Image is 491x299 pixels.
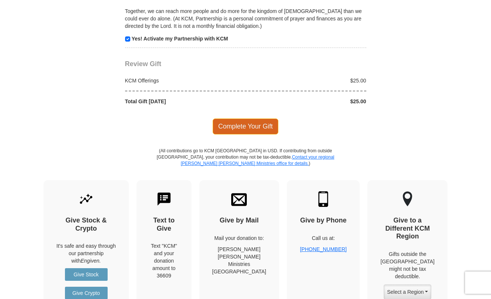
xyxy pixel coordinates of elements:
div: $25.00 [246,77,370,84]
h4: Give by Mail [212,217,266,225]
span: Review Gift [125,60,161,68]
div: KCM Offerings [121,77,246,84]
img: text-to-give.svg [156,191,172,207]
h4: Give Stock & Crypto [56,217,116,233]
a: Give Stock [65,268,108,281]
p: (All contributions go to KCM [GEOGRAPHIC_DATA] in USD. If contributing from outside [GEOGRAPHIC_D... [157,148,335,180]
img: other-region [402,191,413,207]
p: It's safe and easy through our partnership with [56,242,116,264]
img: mobile.svg [315,191,331,207]
div: Text "KCM" and your donation amount to 36609 [150,242,179,279]
span: Complete Your Gift [213,118,278,134]
p: Together, we can reach more people and do more for the kingdom of [DEMOGRAPHIC_DATA] than we coul... [125,7,366,30]
h4: Give by Phone [300,217,347,225]
h4: Give to a Different KCM Region [380,217,435,241]
p: Gifts outside the [GEOGRAPHIC_DATA] might not be tax deductible. [380,250,435,280]
img: give-by-stock.svg [78,191,94,207]
a: [PHONE_NUMBER] [300,246,347,252]
img: envelope.svg [231,191,247,207]
a: Contact your regional [PERSON_NAME] [PERSON_NAME] Ministries office for details. [181,155,334,166]
strong: Yes! Activate my Partnership with KCM [131,36,228,42]
p: [PERSON_NAME] [PERSON_NAME] Ministries [GEOGRAPHIC_DATA] [212,246,266,275]
h4: Text to Give [150,217,179,233]
i: Engiven. [81,258,101,264]
p: Call us at: [300,234,347,242]
div: Total Gift [DATE] [121,98,246,105]
div: $25.00 [246,98,370,105]
p: Mail your donation to: [212,234,266,242]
